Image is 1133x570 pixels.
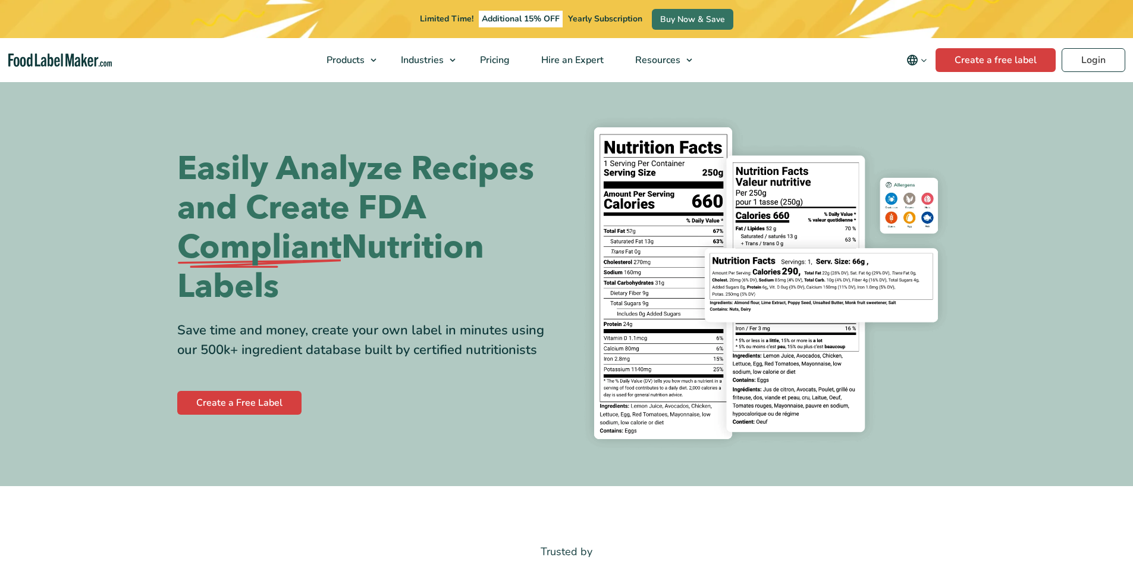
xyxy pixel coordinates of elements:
[177,391,302,415] a: Create a Free Label
[620,38,698,82] a: Resources
[385,38,462,82] a: Industries
[1062,48,1125,72] a: Login
[652,9,733,30] a: Buy Now & Save
[936,48,1056,72] a: Create a free label
[323,54,366,67] span: Products
[538,54,605,67] span: Hire an Expert
[8,54,112,67] a: Food Label Maker homepage
[177,228,341,267] span: Compliant
[397,54,445,67] span: Industries
[177,321,558,360] div: Save time and money, create your own label in minutes using our 500k+ ingredient database built b...
[311,38,382,82] a: Products
[465,38,523,82] a: Pricing
[479,11,563,27] span: Additional 15% OFF
[632,54,682,67] span: Resources
[568,13,642,24] span: Yearly Subscription
[177,543,956,560] p: Trusted by
[898,48,936,72] button: Change language
[177,149,558,306] h1: Easily Analyze Recipes and Create FDA Nutrition Labels
[476,54,511,67] span: Pricing
[526,38,617,82] a: Hire an Expert
[420,13,473,24] span: Limited Time!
